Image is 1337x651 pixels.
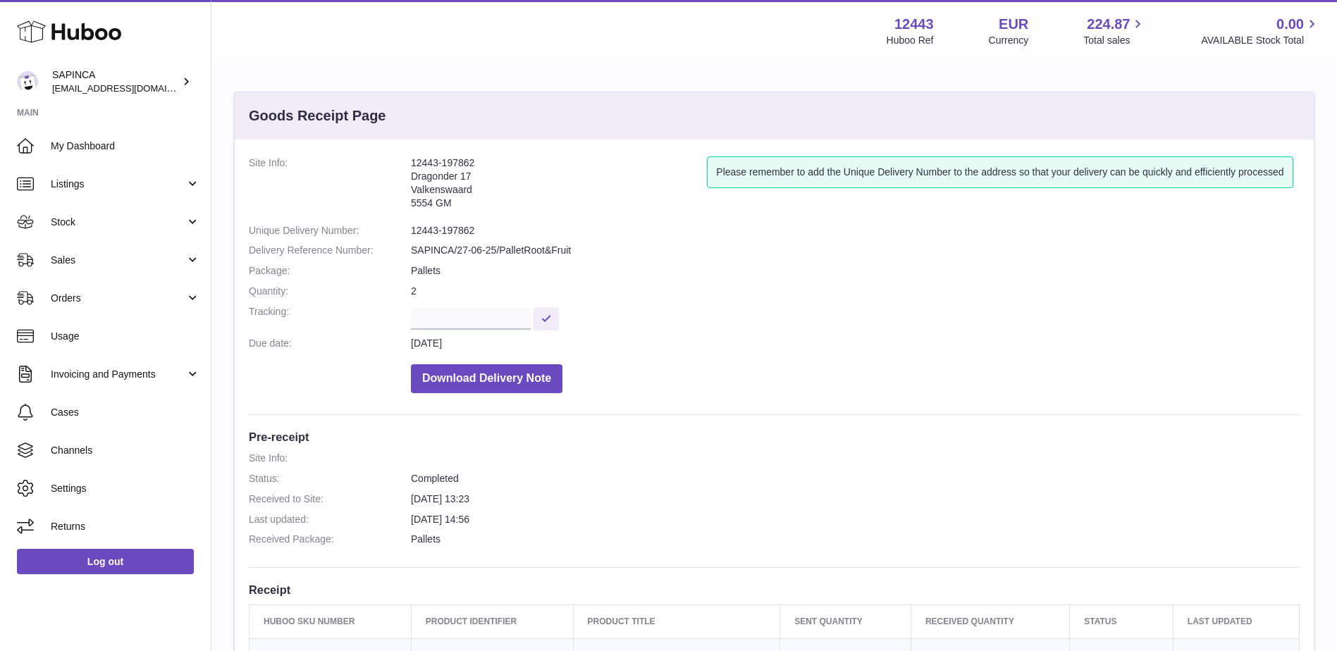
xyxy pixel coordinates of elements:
[17,549,194,574] a: Log out
[1173,605,1299,638] th: Last updated
[411,364,562,393] button: Download Delivery Note
[51,292,185,305] span: Orders
[51,444,200,457] span: Channels
[249,513,411,526] dt: Last updated:
[249,337,411,350] dt: Due date:
[411,472,1300,485] dd: Completed
[51,178,185,191] span: Listings
[52,68,179,95] div: SAPINCA
[411,533,1300,546] dd: Pallets
[1083,15,1146,47] a: 224.87 Total sales
[249,156,411,217] dt: Site Info:
[249,582,1300,597] h3: Receipt
[52,82,207,94] span: [EMAIL_ADDRESS][DOMAIN_NAME]
[887,34,934,47] div: Huboo Ref
[989,34,1029,47] div: Currency
[249,533,411,546] dt: Received Package:
[51,139,200,153] span: My Dashboard
[411,492,1300,506] dd: [DATE] 13:23
[411,244,1300,257] dd: SAPINCA/27-06-25/PalletRoot&Fruit
[51,368,185,381] span: Invoicing and Payments
[1070,605,1173,638] th: Status
[249,224,411,237] dt: Unique Delivery Number:
[411,224,1300,237] dd: 12443-197862
[17,71,38,92] img: internalAdmin-12443@internal.huboo.com
[707,156,1293,188] div: Please remember to add the Unique Delivery Number to the address so that your delivery can be qui...
[894,15,934,34] strong: 12443
[249,605,412,638] th: Huboo SKU Number
[1201,34,1320,47] span: AVAILABLE Stock Total
[249,452,411,465] dt: Site Info:
[51,520,200,533] span: Returns
[411,513,1300,526] dd: [DATE] 14:56
[911,605,1069,638] th: Received Quantity
[411,337,1300,350] dd: [DATE]
[411,605,573,638] th: Product Identifier
[1276,15,1304,34] span: 0.00
[51,216,185,229] span: Stock
[999,15,1028,34] strong: EUR
[249,285,411,298] dt: Quantity:
[249,492,411,506] dt: Received to Site:
[1083,34,1146,47] span: Total sales
[1201,15,1320,47] a: 0.00 AVAILABLE Stock Total
[51,406,200,419] span: Cases
[1087,15,1130,34] span: 224.87
[51,254,185,267] span: Sales
[249,244,411,257] dt: Delivery Reference Number:
[411,264,1300,278] dd: Pallets
[249,429,1300,445] h3: Pre-receipt
[51,482,200,495] span: Settings
[249,264,411,278] dt: Package:
[411,285,1300,298] dd: 2
[780,605,911,638] th: Sent Quantity
[249,472,411,485] dt: Status:
[249,106,386,125] h3: Goods Receipt Page
[573,605,780,638] th: Product title
[411,156,707,217] address: 12443-197862 Dragonder 17 Valkenswaard 5554 GM
[249,305,411,330] dt: Tracking:
[51,330,200,343] span: Usage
